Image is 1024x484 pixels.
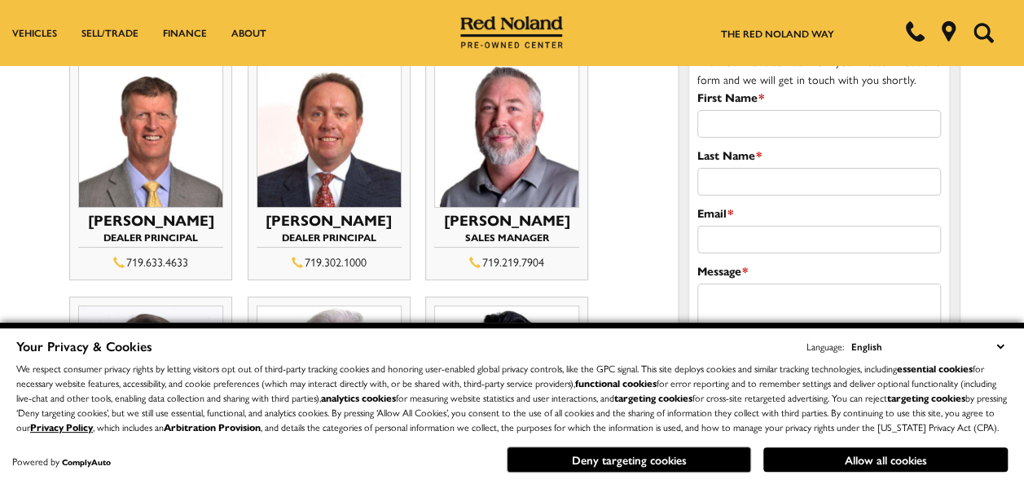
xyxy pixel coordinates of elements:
div: Powered by [12,456,111,467]
div: Language: [806,341,844,351]
a: Privacy Policy [30,420,93,434]
p: We respect consumer privacy rights by letting visitors opt out of third-party tracking cookies an... [16,361,1008,434]
img: Rick Dymek [257,306,402,451]
span: Your Privacy & Cookies [16,337,152,355]
h4: Dealer Principal [257,232,402,248]
span: We would love to hear from you! Please fill out this form and we will get in touch with you shortly. [697,53,940,87]
div: 719.633.4633 [78,252,223,271]
label: Email [697,204,733,222]
img: Craig Barela [434,306,579,451]
a: The Red Noland Way [721,26,834,41]
a: Red Noland Pre-Owned [460,22,563,38]
select: Language Select [847,337,1008,355]
img: Deon Canales [78,306,223,451]
label: First Name [697,88,764,106]
strong: targeting cookies [887,390,965,405]
h3: [PERSON_NAME] [78,212,223,228]
strong: functional cookies [575,376,657,390]
a: ComplyAuto [62,456,111,468]
div: 719.302.1000 [257,252,402,271]
img: Red Noland Pre-Owned [460,16,563,49]
h3: [PERSON_NAME] [257,212,402,228]
h4: Dealer Principal [78,232,223,248]
strong: analytics cookies [321,390,396,405]
button: Open the search field [967,1,1000,64]
img: Mike Jorgensen [78,63,223,208]
h3: [PERSON_NAME] [434,212,579,228]
div: 719.219.7904 [434,252,579,271]
button: Deny targeting cookies [507,447,751,473]
strong: Arbitration Provision [164,420,261,434]
img: Thom Buckley [257,63,402,208]
label: Message [697,262,748,279]
label: Last Name [697,146,762,164]
button: Allow all cookies [763,447,1008,472]
strong: essential cookies [897,361,973,376]
strong: targeting cookies [614,390,692,405]
img: Greg Wyatt [434,63,579,208]
h4: Sales Manager [434,232,579,248]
